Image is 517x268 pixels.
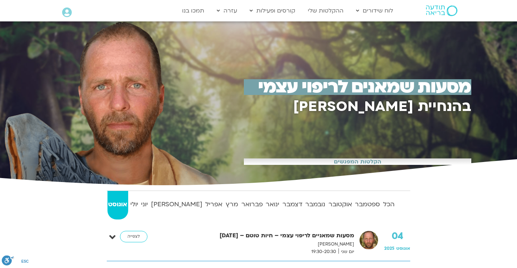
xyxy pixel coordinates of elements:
a: ינואר [265,191,280,219]
h1: מסעות שמאנים לריפוי עצמי [244,79,471,95]
strong: מסעות שמאניים לריפוי עצמי – חיות טוטם – [DATE] [167,231,354,241]
a: [PERSON_NAME] [150,191,204,219]
a: אוקטובר [327,191,353,219]
span: 2025 [384,246,395,251]
a: מרץ [225,191,239,219]
img: תודעה בריאה [426,5,457,16]
strong: נובמבר [305,199,326,210]
h1: בהנחיית [PERSON_NAME] [244,100,471,113]
a: אפריל [205,191,224,219]
span: יום שני [338,248,354,256]
strong: 04 [384,231,410,242]
a: ספטמבר [354,191,381,219]
strong: מרץ [225,199,239,210]
a: קורסים ופעילות [246,4,299,17]
strong: אפריל [205,199,224,210]
a: פברואר [240,191,263,219]
p: [PERSON_NAME] [167,241,354,248]
strong: [PERSON_NAME] [150,199,204,210]
span: אוגוסט [396,246,410,251]
h2: הקלטות המפגשים [244,158,471,165]
strong: ספטמבר [354,199,381,210]
a: לוח שידורים [352,4,397,17]
strong: הכל [382,199,395,210]
a: ההקלטות שלי [304,4,347,17]
a: לצפייה [120,231,147,242]
a: עזרה [213,4,241,17]
a: דצמבר [281,191,303,219]
strong: יוני [140,199,149,210]
a: אוגוסט [107,191,128,219]
strong: ינואר [265,199,280,210]
strong: יולי [130,199,139,210]
a: תמכו בנו [179,4,208,17]
strong: אוגוסט [107,199,128,210]
strong: פברואר [240,199,263,210]
a: יולי [130,191,139,219]
strong: אוקטובר [327,199,353,210]
a: הכל [382,191,395,219]
a: יוני [140,191,149,219]
strong: דצמבר [281,199,303,210]
a: נובמבר [305,191,326,219]
span: 19:30-20:30 [309,248,338,256]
